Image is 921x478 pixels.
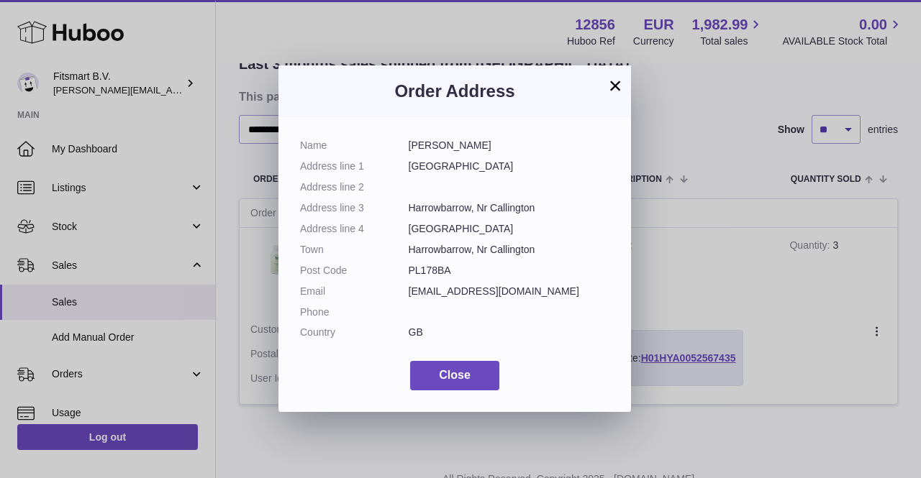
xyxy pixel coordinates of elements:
dt: Email [300,285,409,298]
dd: GB [409,326,610,339]
dd: Harrowbarrow, Nr Callington [409,201,610,215]
dt: Country [300,326,409,339]
button: Close [410,361,499,390]
dd: Harrowbarrow, Nr Callington [409,243,610,257]
dt: Address line 2 [300,180,409,194]
dt: Name [300,139,409,152]
dt: Address line 3 [300,201,409,215]
dd: PL178BA [409,264,610,277]
dd: [EMAIL_ADDRESS][DOMAIN_NAME] [409,285,610,298]
button: × [607,77,624,94]
dt: Address line 4 [300,222,409,236]
span: Close [439,369,471,381]
dd: [GEOGRAPHIC_DATA] [409,160,610,173]
dt: Phone [300,305,409,319]
dd: [PERSON_NAME] [409,139,610,152]
dt: Post Code [300,264,409,277]
dd: [GEOGRAPHIC_DATA] [409,222,610,236]
dt: Town [300,243,409,257]
h3: Order Address [300,80,609,103]
dt: Address line 1 [300,160,409,173]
